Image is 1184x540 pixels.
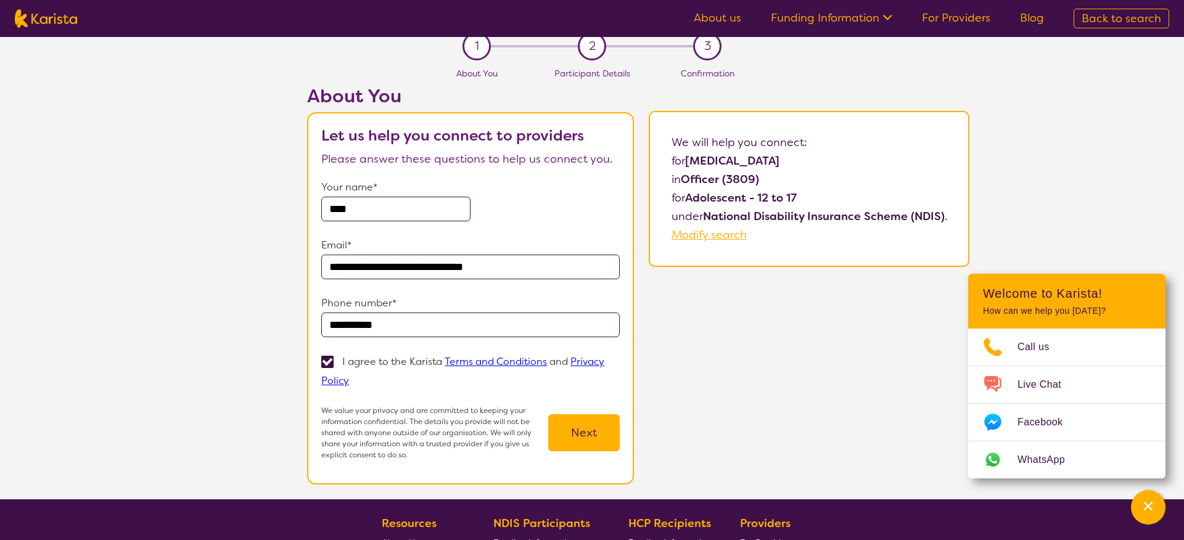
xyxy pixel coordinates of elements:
[968,441,1165,478] a: Web link opens in a new tab.
[382,516,437,531] b: Resources
[672,170,947,189] p: in
[589,37,596,55] span: 2
[1131,490,1165,525] button: Channel Menu
[1020,10,1044,25] a: Blog
[672,207,947,226] p: under .
[704,37,711,55] span: 3
[321,355,604,387] p: I agree to the Karista and
[321,150,620,168] p: Please answer these questions to help us connect you.
[681,172,759,187] b: Officer (3809)
[922,10,990,25] a: For Providers
[1017,451,1080,469] span: WhatsApp
[1074,9,1169,28] a: Back to search
[1017,338,1064,356] span: Call us
[321,126,584,145] b: Let us help you connect to providers
[983,286,1151,301] h2: Welcome to Karista!
[321,405,548,460] p: We value your privacy and are committed to keeping your information confidential. The details you...
[672,133,947,152] p: We will help you connect:
[771,10,892,25] a: Funding Information
[672,152,947,170] p: for
[307,85,634,107] h2: About You
[15,9,77,28] img: Karista logo
[740,516,791,531] b: Providers
[685,153,779,168] b: [MEDICAL_DATA]
[1082,11,1161,26] span: Back to search
[685,190,797,205] b: Adolescent - 12 to 17
[554,68,630,79] span: Participant Details
[445,355,547,368] a: Terms and Conditions
[672,189,947,207] p: for
[672,227,747,242] a: Modify search
[321,294,620,313] p: Phone number*
[694,10,741,25] a: About us
[475,37,479,55] span: 1
[703,209,945,224] b: National Disability Insurance Scheme (NDIS)
[321,236,620,255] p: Email*
[681,68,734,79] span: Confirmation
[968,274,1165,478] div: Channel Menu
[628,516,711,531] b: HCP Recipients
[493,516,590,531] b: NDIS Participants
[321,178,620,197] p: Your name*
[1017,375,1076,394] span: Live Chat
[456,68,498,79] span: About You
[968,329,1165,478] ul: Choose channel
[1017,413,1077,432] span: Facebook
[983,306,1151,316] p: How can we help you [DATE]?
[548,414,620,451] button: Next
